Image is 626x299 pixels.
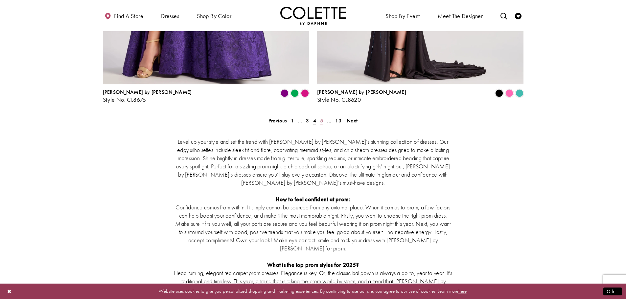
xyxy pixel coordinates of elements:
a: Check Wishlist [513,7,523,25]
span: 3 [306,117,309,124]
span: Current page [311,116,318,125]
span: Find a store [114,13,143,19]
span: Dresses [161,13,179,19]
i: Emerald [291,89,299,97]
a: 5 [318,116,325,125]
i: Pink [505,89,513,97]
p: Level up your style and set the trend with [PERSON_NAME] by [PERSON_NAME]’s stunning collection o... [174,138,453,187]
a: Prev Page [267,116,289,125]
span: [PERSON_NAME] by [PERSON_NAME] [103,89,192,96]
a: 13 [333,116,343,125]
span: Previous [268,117,287,124]
i: Purple [281,89,289,97]
a: 3 [304,116,311,125]
span: 1 [291,117,294,124]
span: ... [298,117,302,124]
span: 5 [320,117,323,124]
span: Next [347,117,358,124]
a: 1 [289,116,296,125]
button: Submit Dialog [603,287,622,295]
span: Style No. CL8620 [317,96,361,103]
a: Visit Home Page [280,7,346,25]
img: Colette by Daphne [280,7,346,25]
span: Shop by color [197,13,231,19]
span: Shop By Event [384,7,421,25]
div: Colette by Daphne Style No. CL8620 [317,89,406,103]
a: ... [325,116,333,125]
p: Head-turning, elegant red carpet prom dresses. Elegance is key. Or, the classic ballgown is alway... [174,269,453,293]
i: Black [495,89,503,97]
span: ... [327,117,331,124]
span: Style No. CL8675 [103,96,146,103]
span: 4 [313,117,316,124]
button: Close Dialog [4,286,15,297]
i: Turquoise [516,89,523,97]
span: [PERSON_NAME] by [PERSON_NAME] [317,89,406,96]
span: Shop by color [195,7,233,25]
div: Colette by Daphne Style No. CL8675 [103,89,192,103]
span: Dresses [159,7,181,25]
strong: How to feel confident at prom: [276,195,351,203]
p: Website uses cookies to give you personalized shopping and marketing experiences. By continuing t... [47,287,579,296]
span: 13 [335,117,341,124]
a: ... [296,116,304,125]
a: here [458,288,467,294]
a: Next Page [345,116,359,125]
i: Fuchsia [301,89,309,97]
a: Toggle search [499,7,509,25]
a: Meet the designer [436,7,485,25]
span: Meet the designer [438,13,483,19]
strong: What is the top prom styles for 2025? [267,261,359,268]
span: Shop By Event [385,13,420,19]
a: Find a store [103,7,145,25]
p: Confidence comes from within. It simply cannot be sourced from any external place. When it comes ... [174,203,453,252]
